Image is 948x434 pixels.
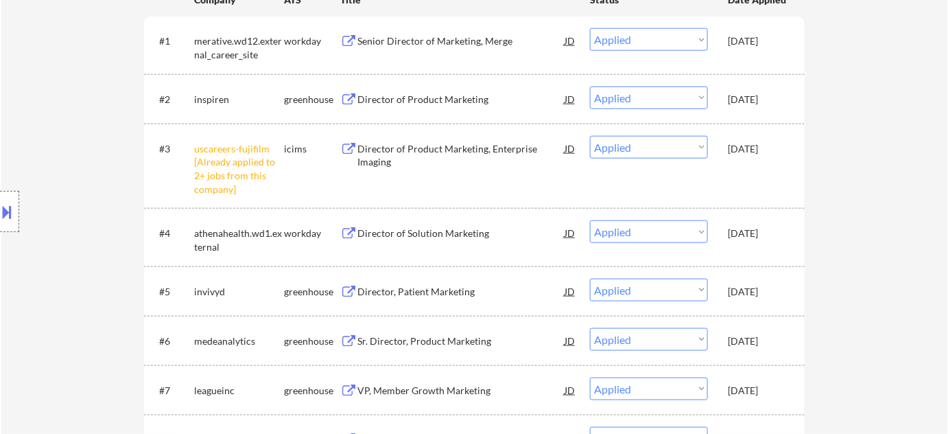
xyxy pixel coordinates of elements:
[284,285,340,299] div: greenhouse
[284,142,340,156] div: icims
[728,227,788,240] div: [DATE]
[563,220,577,245] div: JD
[357,34,565,48] div: Senior Director of Marketing, Merge
[728,285,788,299] div: [DATE]
[284,93,340,106] div: greenhouse
[563,378,577,402] div: JD
[563,279,577,304] div: JD
[357,142,565,169] div: Director of Product Marketing, Enterprise Imaging
[159,34,183,48] div: #1
[284,384,340,398] div: greenhouse
[357,93,565,106] div: Director of Product Marketing
[728,334,788,348] div: [DATE]
[284,34,340,48] div: workday
[159,334,183,348] div: #6
[357,227,565,240] div: Director of Solution Marketing
[194,34,284,61] div: merative.wd12.external_career_site
[563,87,577,111] div: JD
[357,285,565,299] div: Director, Patient Marketing
[563,136,577,161] div: JD
[284,334,340,348] div: greenhouse
[194,334,284,348] div: medeanalytics
[194,384,284,398] div: leagueinc
[563,28,577,53] div: JD
[728,93,788,106] div: [DATE]
[728,142,788,156] div: [DATE]
[563,328,577,353] div: JD
[159,384,183,398] div: #7
[728,34,788,48] div: [DATE]
[357,384,565,398] div: VP, Member Growth Marketing
[728,384,788,398] div: [DATE]
[357,334,565,348] div: Sr. Director, Product Marketing
[284,227,340,240] div: workday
